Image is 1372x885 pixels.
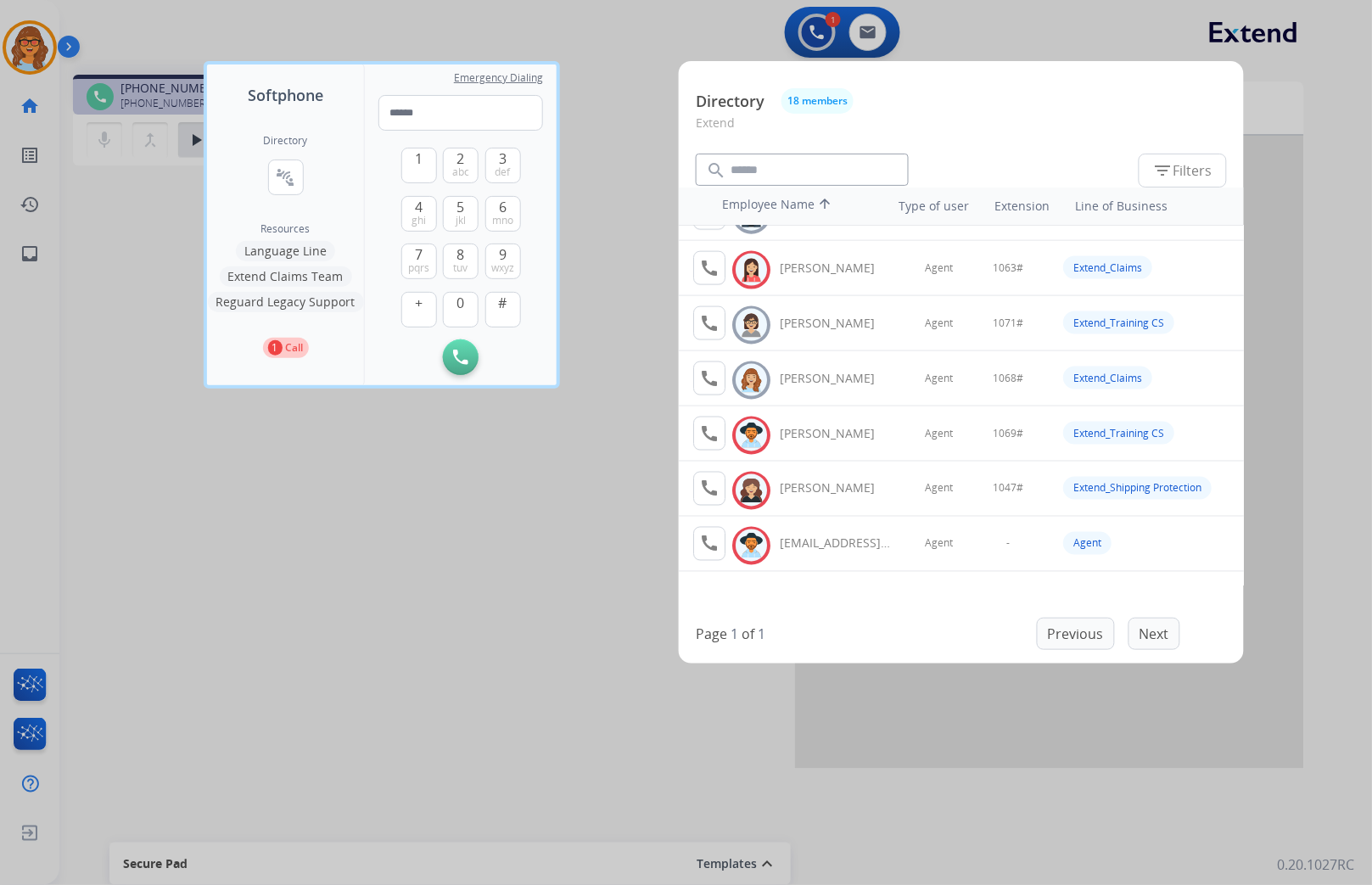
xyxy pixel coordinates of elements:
span: 1063# [993,261,1023,275]
button: 3def [485,148,521,183]
mat-icon: call [699,368,720,389]
span: - [1006,537,1010,551]
img: avatar [739,312,764,339]
span: 0 [457,293,465,313]
div: Extend_Claims [1063,367,1152,389]
span: 1 [415,148,423,169]
div: Extend_Training CS [1063,311,1174,334]
span: pqrs [408,261,429,275]
div: [PERSON_NAME] [780,480,893,497]
span: Agent [925,261,953,275]
mat-icon: call [699,534,720,554]
button: + [401,292,437,328]
mat-icon: arrow_upward [815,196,836,216]
div: [PERSON_NAME] [780,425,893,442]
span: # [499,293,507,313]
mat-icon: connect_without_contact [276,167,296,188]
span: Emergency Dialing [454,71,543,85]
span: Agent [925,372,953,385]
span: + [415,293,423,313]
button: 4ghi [401,196,437,232]
img: avatar [739,257,764,283]
p: Extend [696,114,1227,145]
p: Page [696,624,727,644]
p: 0.20.1027RC [1278,854,1355,875]
span: Agent [925,537,953,551]
span: 4 [415,197,423,217]
img: avatar [739,423,764,449]
button: 9wxyz [485,244,521,279]
div: Agent [1063,532,1112,555]
div: [PERSON_NAME] [780,260,893,277]
img: avatar [739,478,764,504]
span: 1069# [993,427,1023,440]
p: of [742,624,754,644]
button: Language Line [236,241,335,261]
button: Extend Claims Team [220,266,352,287]
button: 0 [443,292,479,328]
span: 1047# [993,482,1023,496]
th: Type of user [876,189,978,223]
div: [EMAIL_ADDRESS][DOMAIN_NAME] [780,535,893,552]
div: Extend_Claims [1063,256,1152,279]
span: ghi [412,214,426,227]
span: 8 [457,244,465,265]
span: 3 [499,148,507,169]
span: Agent [925,427,953,440]
mat-icon: search [706,160,726,181]
span: 2 [457,148,465,169]
button: 1Call [263,338,309,358]
span: Agent [925,316,953,330]
img: avatar [739,533,764,559]
button: 6mno [485,196,521,232]
p: Directory [696,90,764,113]
span: tuv [454,261,468,275]
th: Employee Name [714,188,867,225]
mat-icon: call [699,423,720,444]
button: # [485,292,521,328]
mat-icon: filter_list [1153,160,1173,181]
span: 5 [457,197,465,217]
span: jkl [456,214,466,227]
p: Call [286,340,304,356]
button: 18 members [781,88,854,114]
span: 1071# [993,316,1023,330]
button: 5jkl [443,196,479,232]
span: abc [452,165,469,179]
span: mno [492,214,513,227]
span: Filters [1153,160,1212,181]
span: Softphone [248,83,323,107]
img: avatar [739,367,764,394]
div: [PERSON_NAME] [780,315,893,332]
button: 2abc [443,148,479,183]
div: Extend_Training CS [1063,422,1174,445]
span: 7 [415,244,423,265]
button: Reguard Legacy Support [208,292,364,312]
div: [PERSON_NAME] [780,370,893,387]
p: 1 [268,340,283,356]
span: 1068# [993,372,1023,385]
span: 6 [499,197,507,217]
h2: Directory [264,134,308,148]
th: Extension [986,189,1058,223]
mat-icon: call [699,479,720,499]
div: Extend_Shipping Protection [1063,477,1212,500]
span: Resources [261,222,311,236]
button: 1 [401,148,437,183]
mat-icon: call [699,313,720,333]
th: Line of Business [1067,189,1235,223]
mat-icon: call [699,258,720,278]
button: Filters [1139,154,1227,188]
button: 7pqrs [401,244,437,279]
button: 8tuv [443,244,479,279]
img: call-button [453,350,468,365]
span: wxyz [491,261,514,275]
span: 9 [499,244,507,265]
span: Agent [925,482,953,496]
span: def [496,165,511,179]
